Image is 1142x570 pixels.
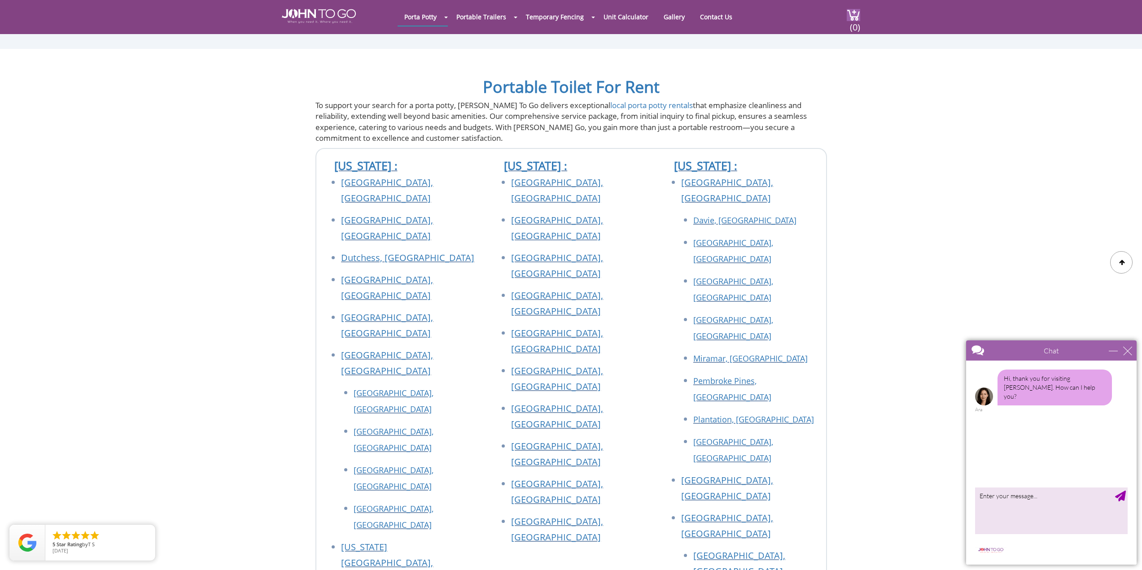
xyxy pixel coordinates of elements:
a: [GEOGRAPHIC_DATA], [GEOGRAPHIC_DATA] [354,387,433,414]
a: Davie, [GEOGRAPHIC_DATA] [693,215,796,226]
img: cart a [847,9,860,21]
p: To support your search for a porta potty, [PERSON_NAME] To Go delivers exceptional that emphasize... [315,100,827,144]
li:  [70,530,81,541]
a: Porta Potty [398,8,443,26]
a: [GEOGRAPHIC_DATA], [GEOGRAPHIC_DATA] [341,214,433,242]
a: [GEOGRAPHIC_DATA], [GEOGRAPHIC_DATA] [511,402,603,430]
a: [GEOGRAPHIC_DATA], [GEOGRAPHIC_DATA] [341,274,433,301]
span: 5 [53,541,55,548]
a: [GEOGRAPHIC_DATA], [GEOGRAPHIC_DATA] [354,465,433,492]
a: [GEOGRAPHIC_DATA], [GEOGRAPHIC_DATA] [681,176,773,204]
a: [GEOGRAPHIC_DATA], [GEOGRAPHIC_DATA] [511,515,603,543]
a: [GEOGRAPHIC_DATA], [GEOGRAPHIC_DATA] [341,349,433,377]
a: Plantation, [GEOGRAPHIC_DATA] [693,414,814,425]
a: Pembroke Pines, [GEOGRAPHIC_DATA] [693,375,771,402]
img: Review Rating [18,534,36,552]
a: [GEOGRAPHIC_DATA], [GEOGRAPHIC_DATA] [511,289,603,317]
a: Miramar, [GEOGRAPHIC_DATA] [693,353,808,364]
a: [GEOGRAPHIC_DATA], [GEOGRAPHIC_DATA] [693,237,773,264]
a: Dutchess, [GEOGRAPHIC_DATA] [341,252,474,264]
span: [DATE] [53,547,68,554]
span: Star Rating [57,541,82,548]
a: Unit Calculator [597,8,655,26]
li:  [80,530,91,541]
a: Portable Toilet For Rent [483,76,660,98]
a: Portable Trailers [450,8,513,26]
a: [GEOGRAPHIC_DATA], [GEOGRAPHIC_DATA] [511,365,603,392]
span: (0) [849,14,860,33]
li:  [52,530,62,541]
a: local porta potty rentals [610,100,693,110]
a: [GEOGRAPHIC_DATA], [GEOGRAPHIC_DATA] [354,426,433,453]
iframe: Live Chat Box [961,335,1142,570]
img: JOHN to go [282,9,356,23]
a: [GEOGRAPHIC_DATA], [GEOGRAPHIC_DATA] [681,512,773,540]
a: [GEOGRAPHIC_DATA], [GEOGRAPHIC_DATA] [511,440,603,468]
a: [GEOGRAPHIC_DATA], [GEOGRAPHIC_DATA] [354,503,433,530]
a: [US_STATE] : [674,158,737,173]
a: [GEOGRAPHIC_DATA], [GEOGRAPHIC_DATA] [511,252,603,279]
a: [GEOGRAPHIC_DATA], [GEOGRAPHIC_DATA] [681,474,773,502]
a: [GEOGRAPHIC_DATA], [GEOGRAPHIC_DATA] [341,176,433,204]
span: T S [88,541,95,548]
li:  [89,530,100,541]
a: [GEOGRAPHIC_DATA], [GEOGRAPHIC_DATA] [511,176,603,204]
a: Gallery [657,8,691,26]
a: [GEOGRAPHIC_DATA], [GEOGRAPHIC_DATA] [511,478,603,505]
a: Temporary Fencing [519,8,591,26]
a: [GEOGRAPHIC_DATA], [GEOGRAPHIC_DATA] [693,276,773,303]
a: [US_STATE] : [334,158,398,173]
a: Contact Us [693,8,739,26]
a: [GEOGRAPHIC_DATA], [GEOGRAPHIC_DATA] [693,436,773,463]
a: [GEOGRAPHIC_DATA], [GEOGRAPHIC_DATA] [693,314,773,341]
li:  [61,530,72,541]
span: by [53,542,148,548]
a: [US_STATE] : [504,158,567,173]
a: [GEOGRAPHIC_DATA], [GEOGRAPHIC_DATA] [511,327,603,355]
a: [GEOGRAPHIC_DATA], [GEOGRAPHIC_DATA] [511,214,603,242]
a: [GEOGRAPHIC_DATA], [GEOGRAPHIC_DATA] [341,311,433,339]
